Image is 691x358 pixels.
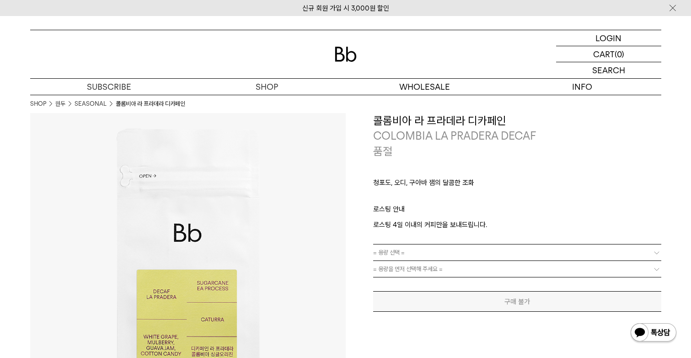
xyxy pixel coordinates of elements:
p: LOGIN [595,30,621,46]
p: 품절 [373,144,392,159]
p: ㅤ [373,193,661,204]
a: SHOP [188,79,346,95]
p: INFO [504,79,661,95]
li: 콜롬비아 라 프라데라 디카페인 [116,99,185,108]
p: CART [593,46,615,62]
h3: 콜롬비아 라 프라데라 디카페인 [373,113,661,129]
p: 로스팅 안내 [373,204,661,219]
p: 청포도, 오디, 구아바 잼의 달콤한 조화 [373,177,661,193]
p: SEARCH [592,62,625,78]
span: = 용량을 먼저 선택해 주세요 = [373,261,443,277]
button: 구매 불가 [373,291,661,312]
a: LOGIN [556,30,661,46]
a: 신규 회원 가입 시 3,000원 할인 [302,4,389,12]
a: SEASONAL [75,99,107,108]
a: 원두 [55,99,65,108]
span: = 용량 선택 = [373,244,405,260]
img: 로고 [335,47,357,62]
img: 카카오톡 채널 1:1 채팅 버튼 [630,322,677,344]
p: (0) [615,46,624,62]
a: SUBSCRIBE [30,79,188,95]
p: WHOLESALE [346,79,504,95]
p: COLOMBIA LA PRADERA DECAF [373,128,661,144]
p: 로스팅 4일 이내의 커피만을 보내드립니다. [373,219,661,230]
a: CART (0) [556,46,661,62]
a: SHOP [30,99,46,108]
